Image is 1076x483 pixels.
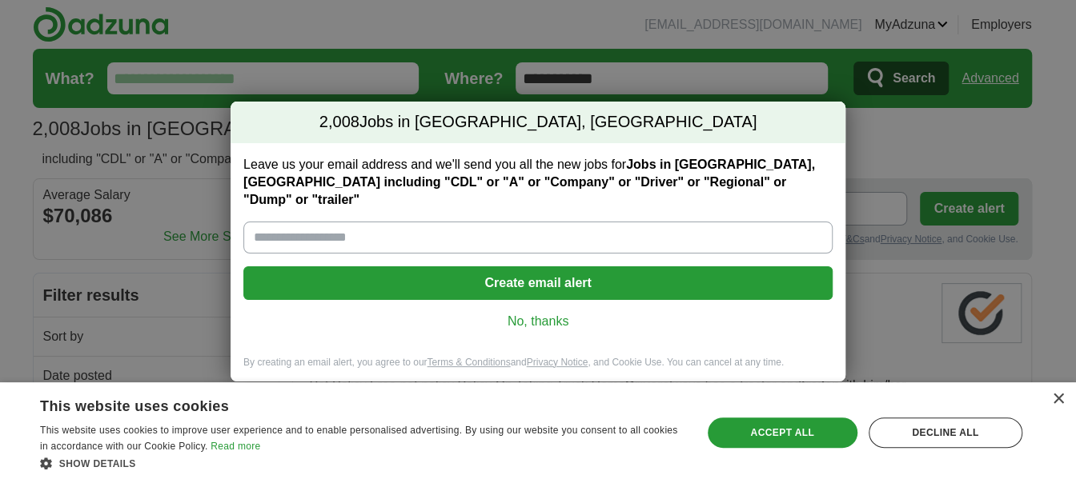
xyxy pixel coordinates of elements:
[256,313,820,330] a: No, thanks
[59,458,136,469] span: Show details
[869,417,1022,448] div: Decline all
[40,392,642,416] div: This website uses cookies
[231,356,845,382] div: By creating an email alert, you agree to our and , and Cookie Use. You can cancel at any time.
[243,156,833,209] label: Leave us your email address and we'll send you all the new jobs for
[1052,393,1064,405] div: Close
[427,357,510,368] a: Terms & Conditions
[243,266,833,300] button: Create email alert
[211,441,260,452] a: Read more, opens a new window
[319,111,359,134] span: 2,008
[708,417,857,448] div: Accept all
[231,102,845,143] h2: Jobs in [GEOGRAPHIC_DATA], [GEOGRAPHIC_DATA]
[40,425,677,452] span: This website uses cookies to improve user experience and to enable personalised advertising. By u...
[40,455,682,471] div: Show details
[527,357,588,368] a: Privacy Notice
[243,158,815,206] strong: Jobs in [GEOGRAPHIC_DATA], [GEOGRAPHIC_DATA] including "CDL" or "A" or "Company" or "Driver" or "...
